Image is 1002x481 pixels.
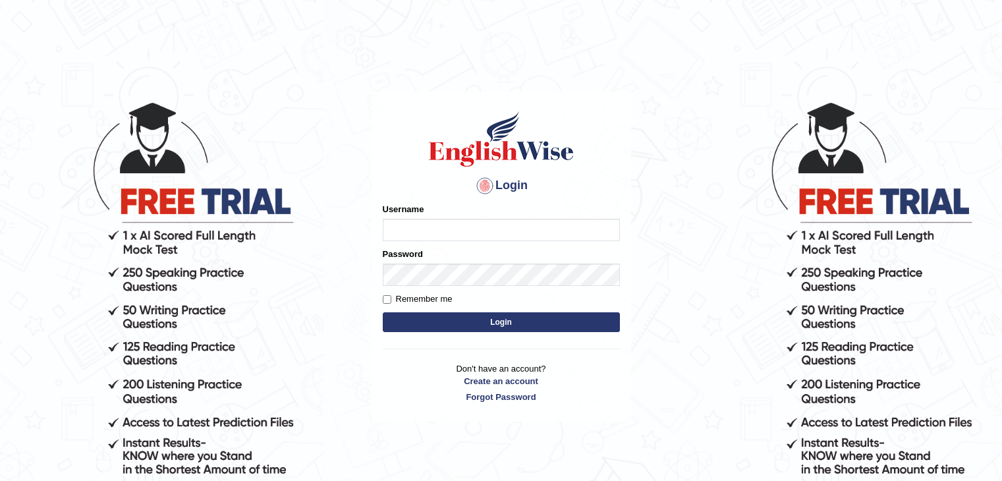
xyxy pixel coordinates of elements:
h4: Login [383,175,620,196]
a: Create an account [383,375,620,387]
label: Username [383,203,424,215]
p: Don't have an account? [383,362,620,403]
button: Login [383,312,620,332]
a: Forgot Password [383,391,620,403]
label: Password [383,248,423,260]
input: Remember me [383,295,391,304]
img: Logo of English Wise sign in for intelligent practice with AI [426,109,576,169]
label: Remember me [383,293,453,306]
